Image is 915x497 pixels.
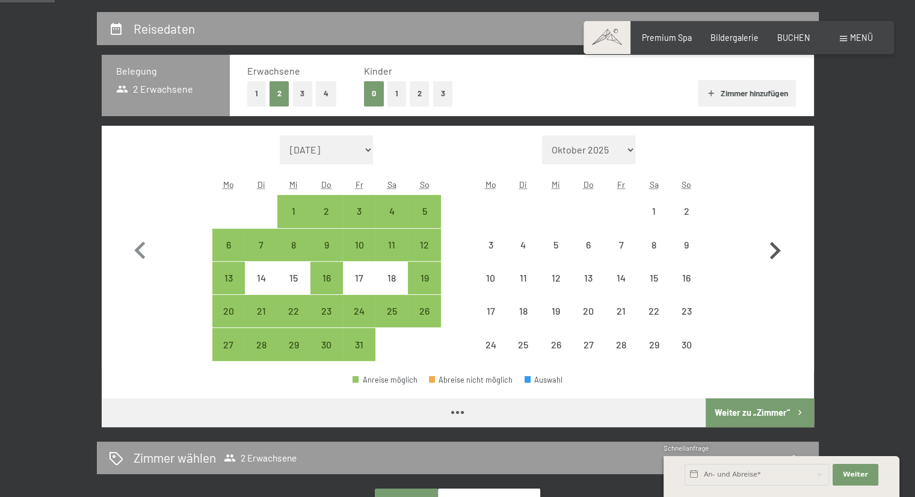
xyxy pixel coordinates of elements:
div: 21 [606,306,636,336]
div: Anreise möglich [277,229,310,261]
abbr: Samstag [649,179,658,190]
div: Anreise möglich [212,295,245,327]
div: Thu Nov 13 2025 [572,262,605,294]
div: 15 [639,273,669,303]
div: Anreise nicht möglich [572,328,605,360]
div: 6 [573,240,603,270]
abbr: Sonntag [420,179,430,190]
div: 31 [344,340,374,370]
div: Anreise nicht möglich [474,229,507,261]
div: Thu Oct 23 2025 [310,295,343,327]
button: Vorheriger Monat [123,135,158,362]
div: Mon Oct 06 2025 [212,229,245,261]
div: Anreise nicht möglich [670,195,703,227]
button: Zimmer hinzufügen [698,80,796,106]
div: Anreise nicht möglich [605,262,637,294]
abbr: Montag [223,179,234,190]
button: 2 [270,81,289,106]
div: Fri Oct 31 2025 [343,328,375,360]
a: BUCHEN [777,32,810,43]
div: Sat Nov 15 2025 [638,262,670,294]
div: 16 [312,273,342,303]
div: Anreise nicht möglich [540,295,572,327]
div: Anreise nicht möglich [638,195,670,227]
button: 4 [316,81,336,106]
div: Sun Oct 19 2025 [408,262,440,294]
div: 26 [541,340,571,370]
div: 25 [508,340,538,370]
div: 18 [508,306,538,336]
div: 24 [475,340,505,370]
div: Anreise nicht möglich [540,229,572,261]
div: Anreise nicht möglich [343,262,375,294]
div: Anreise möglich [310,328,343,360]
div: Anreise nicht möglich [507,229,540,261]
button: Weiter zu „Zimmer“ [706,398,813,427]
div: Anreise möglich [375,229,408,261]
div: Tue Nov 04 2025 [507,229,540,261]
div: 22 [639,306,669,336]
div: Anreise möglich [212,262,245,294]
div: Fri Nov 07 2025 [605,229,637,261]
div: Anreise möglich [277,295,310,327]
div: Anreise möglich [343,229,375,261]
div: Anreise nicht möglich [605,229,637,261]
div: Anreise möglich [408,262,440,294]
div: 12 [541,273,571,303]
h3: Belegung [116,64,215,78]
span: Schnellanfrage [664,444,709,452]
div: Sat Oct 04 2025 [375,195,408,227]
div: 20 [214,306,244,336]
span: Menü [850,32,873,43]
span: 2 Erwachsene [116,82,194,96]
span: Kinder [364,65,392,76]
div: Anreise möglich [245,295,277,327]
div: Anreise nicht möglich [605,328,637,360]
div: Sat Nov 08 2025 [638,229,670,261]
abbr: Dienstag [257,179,265,190]
div: Anreise nicht möglich [507,328,540,360]
div: 23 [671,306,701,336]
div: Anreise nicht möglich [572,229,605,261]
div: Anreise möglich [245,229,277,261]
div: Wed Oct 29 2025 [277,328,310,360]
div: Anreise nicht möglich [638,229,670,261]
h2: Reisedaten [134,21,195,36]
abbr: Dienstag [519,179,527,190]
div: Tue Nov 18 2025 [507,295,540,327]
div: Anreise möglich [245,328,277,360]
div: Thu Oct 09 2025 [310,229,343,261]
div: Anreise möglich [408,229,440,261]
div: Mon Oct 27 2025 [212,328,245,360]
div: Mon Nov 03 2025 [474,229,507,261]
div: Anreise möglich [310,229,343,261]
div: Mon Nov 17 2025 [474,295,507,327]
abbr: Sonntag [682,179,691,190]
div: Anreise nicht möglich [474,328,507,360]
div: Wed Nov 26 2025 [540,328,572,360]
div: 8 [639,240,669,270]
div: 10 [475,273,505,303]
div: 20 [573,306,603,336]
div: Anreise möglich [310,295,343,327]
a: Premium Spa [642,32,692,43]
div: 15 [279,273,309,303]
div: Sun Oct 05 2025 [408,195,440,227]
a: Bildergalerie [710,32,759,43]
div: Sat Nov 22 2025 [638,295,670,327]
div: Abreise nicht möglich [429,376,513,384]
div: Mon Oct 13 2025 [212,262,245,294]
div: Auswahl [525,376,563,384]
div: 13 [573,273,603,303]
div: Anreise nicht möglich [572,295,605,327]
div: Anreise nicht möglich [474,295,507,327]
div: Anreise möglich [375,295,408,327]
div: 9 [671,240,701,270]
button: Nächster Monat [757,135,792,362]
div: 6 [214,240,244,270]
div: Anreise nicht möglich [277,262,310,294]
div: Anreise möglich [375,195,408,227]
div: 3 [344,206,374,236]
button: 0 [364,81,384,106]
